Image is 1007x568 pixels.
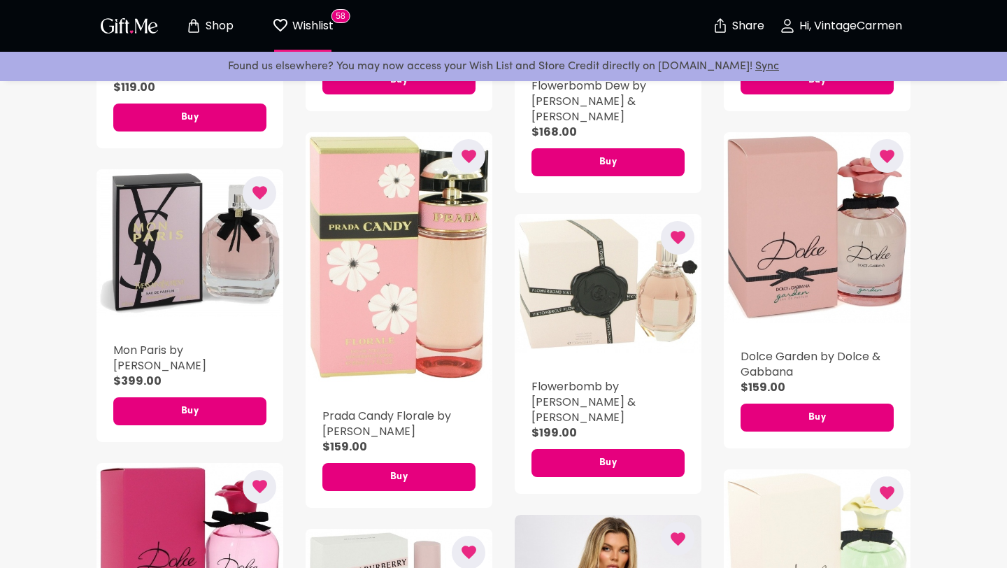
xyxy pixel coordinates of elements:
[531,449,685,477] button: Buy
[755,61,779,72] a: Sync
[771,3,910,48] button: Hi, VintageCarmen
[113,404,266,419] span: Buy
[531,155,685,170] span: Buy
[531,148,685,176] button: Buy
[331,9,350,23] span: 58
[713,1,762,50] button: Share
[741,404,894,432] button: Buy
[113,343,266,374] h5: Mon Paris by [PERSON_NAME]
[322,469,476,485] span: Buy
[322,409,476,439] h5: Prada Candy Florale by [PERSON_NAME]
[741,410,894,425] span: Buy
[531,379,685,425] h5: Flowerbomb by [PERSON_NAME] & [PERSON_NAME]
[97,17,162,34] button: GiftMe Logo
[202,20,234,32] p: Shop
[322,463,476,491] button: Buy
[515,214,701,355] div: Flowerbomb by Viktor & Rolf
[113,110,266,125] span: Buy
[171,3,248,48] button: Store page
[98,15,161,36] img: GiftMe Logo
[264,3,341,48] button: Wishlist page
[289,17,334,35] p: Wishlist
[741,349,894,380] h5: Dolce Garden by Dolce & Gabbana
[113,374,266,389] p: $399.00
[729,20,764,32] p: Share
[741,380,894,395] p: $159.00
[113,397,266,425] button: Buy
[97,169,283,319] div: Mon Paris by Yves Saint Laurent
[113,80,266,95] p: $119.00
[531,455,685,471] span: Buy
[531,425,685,441] p: $199.00
[724,132,910,325] div: Dolce Garden by Dolce & Gabbana
[712,17,729,34] img: secure
[531,78,685,125] h5: Flowerbomb Dew by [PERSON_NAME] & [PERSON_NAME]
[531,125,685,140] p: $168.00
[796,20,902,32] p: Hi, VintageCarmen
[306,132,492,384] div: Prada Candy Florale by Prada
[113,104,266,132] button: Buy
[322,439,476,455] p: $159.00
[11,57,996,76] p: Found us elsewhere? You may now access your Wish List and Store Credit directly on [DOMAIN_NAME]!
